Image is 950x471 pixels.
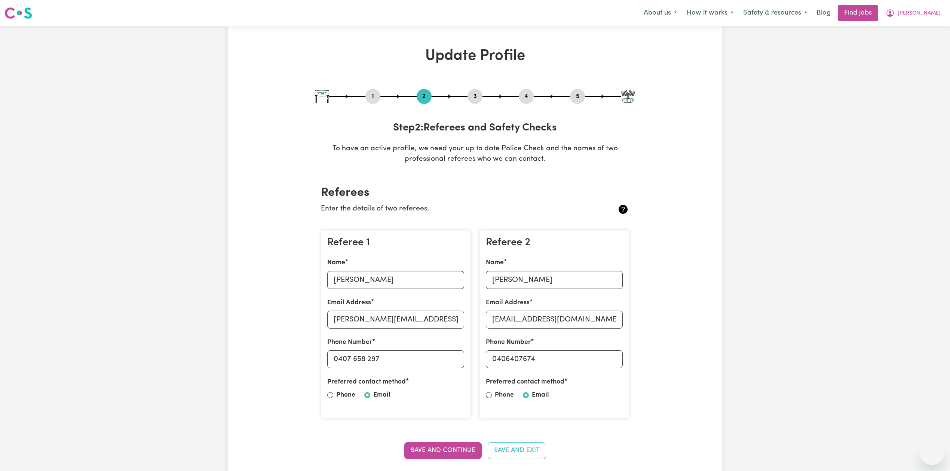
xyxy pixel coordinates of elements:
[327,377,406,387] label: Preferred contact method
[488,442,546,459] button: Save and Exit
[4,6,32,20] img: Careseekers logo
[920,441,944,465] iframe: Button to launch messaging window
[486,377,564,387] label: Preferred contact method
[327,237,464,249] h3: Referee 1
[812,5,835,21] a: Blog
[327,298,371,308] label: Email Address
[486,298,530,308] label: Email Address
[417,92,432,101] button: Go to step 2
[519,92,534,101] button: Go to step 4
[468,92,482,101] button: Go to step 3
[321,204,578,215] p: Enter the details of two referees.
[321,186,629,200] h2: Referees
[738,5,812,21] button: Safety & resources
[336,390,355,400] label: Phone
[327,338,372,347] label: Phone Number
[495,390,514,400] label: Phone
[486,258,504,268] label: Name
[365,92,380,101] button: Go to step 1
[315,47,635,65] h1: Update Profile
[570,92,585,101] button: Go to step 5
[532,390,549,400] label: Email
[404,442,482,459] button: Save and Continue
[4,4,32,22] a: Careseekers logo
[315,122,635,135] h3: Step 2 : Referees and Safety Checks
[373,390,390,400] label: Email
[486,338,531,347] label: Phone Number
[881,5,946,21] button: My Account
[682,5,738,21] button: How it works
[898,9,941,18] span: [PERSON_NAME]
[486,237,623,249] h3: Referee 2
[327,258,345,268] label: Name
[838,5,878,21] a: Find jobs
[639,5,682,21] button: About us
[315,144,635,165] p: To have an active profile, we need your up to date Police Check and the names of two professional...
